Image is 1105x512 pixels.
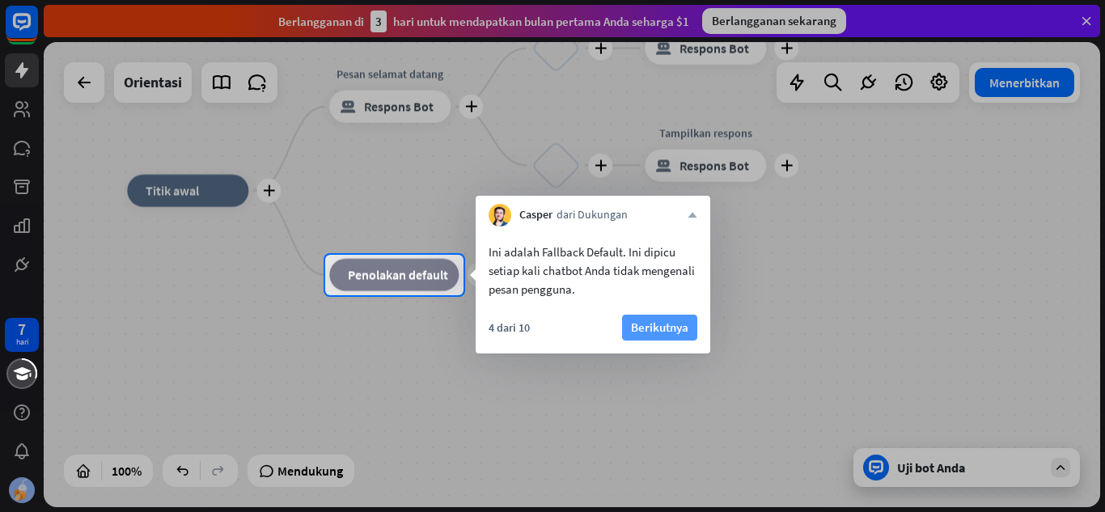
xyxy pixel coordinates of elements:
button: Open LiveChat chat widget [13,6,61,55]
font: Ini adalah Fallback Default. Ini dipicu setiap kali chatbot Anda tidak mengenali pesan pengguna. [489,244,695,297]
font: Penolakan default [348,267,448,283]
font: dari Dukungan [557,207,628,222]
font: Casper [519,207,552,222]
font: Berikutnya [631,319,688,335]
button: Berikutnya [622,315,697,341]
font: 4 dari 10 [489,320,530,335]
font: menutup [688,210,697,220]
